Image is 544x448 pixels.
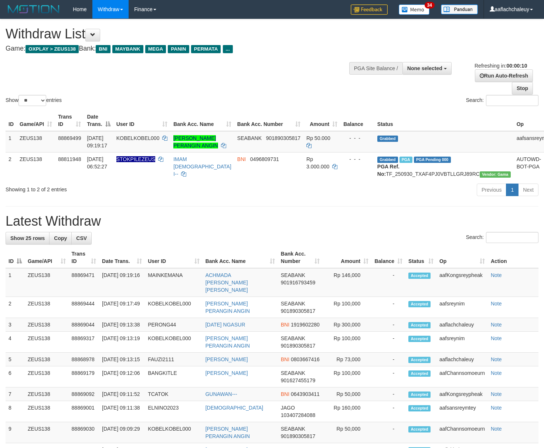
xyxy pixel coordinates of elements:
[374,110,514,131] th: Status
[374,152,514,181] td: TF_250930_TXAF4PJ0VBTLLGRJ89RC
[25,268,69,297] td: ZEUS138
[168,45,189,53] span: PANIN
[203,247,278,268] th: Bank Acc. Name: activate to sort column ascending
[173,135,218,148] a: [PERSON_NAME] PERANGIN ANGIN
[323,387,371,401] td: Rp 50,000
[6,131,17,153] td: 1
[441,4,478,14] img: panduan.png
[25,247,69,268] th: Game/API: activate to sort column ascending
[281,280,315,285] span: Copy 901916793459 to clipboard
[145,268,202,297] td: MAINKEMANA
[491,322,502,328] a: Note
[84,110,113,131] th: Date Trans.: activate to sort column descending
[205,391,237,397] a: GUNAWAN---
[281,301,305,307] span: SEABANK
[69,332,99,353] td: 88869317
[291,322,320,328] span: Copy 1919602280 to clipboard
[99,318,145,332] td: [DATE] 09:13:38
[99,297,145,318] td: [DATE] 09:17:49
[145,387,202,401] td: TCATOK
[323,401,371,422] td: Rp 160,000
[323,247,371,268] th: Amount: activate to sort column ascending
[491,335,502,341] a: Note
[436,366,488,387] td: aafChannsomoeurn
[480,171,511,178] span: Vendor URL: https://trx31.1velocity.biz
[436,318,488,332] td: aaflachchaleuy
[506,63,527,69] strong: 00:00:10
[491,370,502,376] a: Note
[371,353,405,366] td: -
[349,62,402,75] div: PGA Site Balance /
[436,297,488,318] td: aafsreynim
[99,268,145,297] td: [DATE] 09:19:16
[145,366,202,387] td: BANGKITLE
[58,156,81,162] span: 88811948
[266,135,300,141] span: Copy 901890305817 to clipboard
[281,272,305,278] span: SEABANK
[6,214,538,229] h1: Latest Withdraw
[371,247,405,268] th: Balance: activate to sort column ascending
[205,322,245,328] a: [DATE] NGASUR
[6,353,25,366] td: 5
[205,335,250,349] a: [PERSON_NAME] PERANGIN ANGIN
[371,422,405,443] td: -
[6,332,25,353] td: 4
[405,247,436,268] th: Status: activate to sort column ascending
[491,405,502,411] a: Note
[6,110,17,131] th: ID
[491,391,502,397] a: Note
[145,422,202,443] td: KOBELKOBEL000
[205,356,248,362] a: [PERSON_NAME]
[145,401,202,422] td: ELNINO2023
[343,134,371,142] div: - - -
[6,95,62,106] label: Show entries
[323,422,371,443] td: Rp 50,000
[6,27,355,41] h1: Withdraw List
[145,353,202,366] td: FAUZI2111
[25,353,69,366] td: ZEUS138
[436,401,488,422] td: aafsansreymtey
[170,110,234,131] th: Bank Acc. Name: activate to sort column ascending
[25,318,69,332] td: ZEUS138
[491,426,502,432] a: Note
[281,377,315,383] span: Copy 901627455179 to clipboard
[205,426,250,439] a: [PERSON_NAME] PERANGIN ANGIN
[477,184,506,196] a: Previous
[76,235,87,241] span: CSV
[6,422,25,443] td: 9
[69,387,99,401] td: 88869092
[69,401,99,422] td: 88869001
[112,45,143,53] span: MAYBANK
[281,308,315,314] span: Copy 901890305817 to clipboard
[466,95,538,106] label: Search:
[205,301,250,314] a: [PERSON_NAME] PERANGIN ANGIN
[69,247,99,268] th: Trans ID: activate to sort column ascending
[69,422,99,443] td: 88869030
[6,152,17,181] td: 2
[399,157,412,163] span: Marked by aafsreyleap
[6,4,62,15] img: MOTION_logo.png
[408,391,431,398] span: Accepted
[116,156,156,162] span: Nama rekening ada tanda titik/strip, harap diedit
[99,387,145,401] td: [DATE] 09:11:52
[408,336,431,342] span: Accepted
[237,135,262,141] span: SEABANK
[281,391,289,397] span: BNI
[234,110,303,131] th: Bank Acc. Number: activate to sort column ascending
[99,353,145,366] td: [DATE] 09:13:15
[96,45,110,53] span: BNI
[145,45,166,53] span: MEGA
[281,426,305,432] span: SEABANK
[408,322,431,328] span: Accepted
[475,63,527,69] span: Refreshing in:
[414,157,451,163] span: PGA Pending
[475,69,533,82] a: Run Auto-Refresh
[25,387,69,401] td: ZEUS138
[291,356,320,362] span: Copy 0803667416 to clipboard
[145,297,202,318] td: KOBELKOBEL000
[408,426,431,432] span: Accepted
[113,110,171,131] th: User ID: activate to sort column ascending
[291,391,320,397] span: Copy 0643903411 to clipboard
[6,247,25,268] th: ID: activate to sort column descending
[408,301,431,307] span: Accepted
